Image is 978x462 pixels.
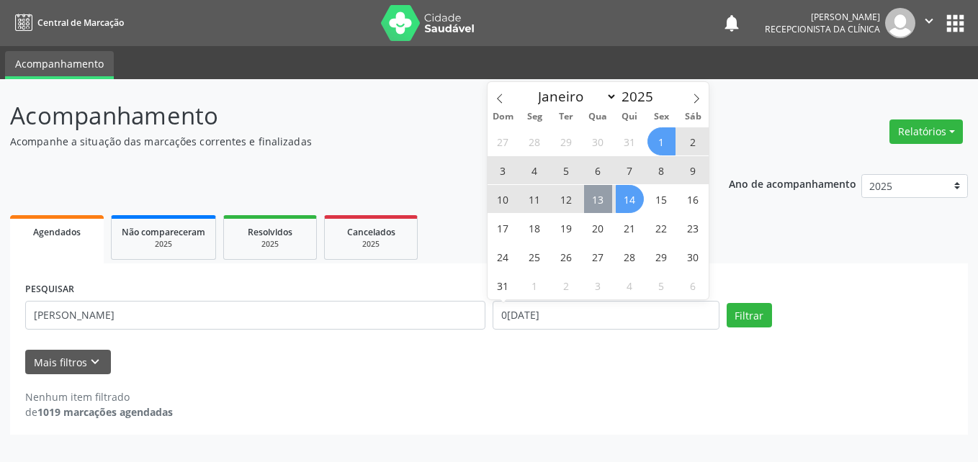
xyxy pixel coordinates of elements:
span: Resolvidos [248,226,292,238]
span: Agosto 21, 2025 [616,214,644,242]
a: Central de Marcação [10,11,124,35]
span: Agosto 28, 2025 [616,243,644,271]
div: 2025 [234,239,306,250]
div: [PERSON_NAME] [765,11,880,23]
span: Qua [582,112,614,122]
input: Selecione um intervalo [493,301,719,330]
span: Setembro 1, 2025 [521,271,549,299]
span: Qui [614,112,645,122]
div: de [25,404,173,420]
button:  [915,8,943,38]
button: notifications [722,13,742,33]
span: Setembro 4, 2025 [616,271,644,299]
span: Agosto 12, 2025 [552,185,580,213]
button: Relatórios [889,119,963,144]
span: Agosto 27, 2025 [584,243,612,271]
button: Mais filtroskeyboard_arrow_down [25,350,111,375]
span: Sáb [677,112,709,122]
span: Agosto 4, 2025 [521,156,549,184]
span: Agosto 29, 2025 [647,243,676,271]
span: Setembro 5, 2025 [647,271,676,299]
span: Agosto 14, 2025 [616,185,644,213]
a: Acompanhamento [5,51,114,79]
span: Não compareceram [122,226,205,238]
span: Agosto 30, 2025 [679,243,707,271]
button: Filtrar [727,303,772,327]
span: Agosto 16, 2025 [679,185,707,213]
span: Julho 27, 2025 [489,127,517,155]
span: Julho 30, 2025 [584,127,612,155]
span: Setembro 2, 2025 [552,271,580,299]
span: Agosto 8, 2025 [647,156,676,184]
span: Central de Marcação [37,17,124,29]
select: Month [531,86,618,107]
img: img [885,8,915,38]
p: Ano de acompanhamento [729,174,856,192]
span: Agosto 2, 2025 [679,127,707,155]
label: PESQUISAR [25,278,74,301]
span: Recepcionista da clínica [765,23,880,35]
span: Agosto 6, 2025 [584,156,612,184]
span: Agosto 31, 2025 [489,271,517,299]
p: Acompanhe a situação das marcações correntes e finalizadas [10,134,681,149]
i: keyboard_arrow_down [87,354,103,370]
span: Dom [488,112,519,122]
input: Nome, CNS [25,301,485,330]
p: Acompanhamento [10,98,681,134]
span: Agosto 11, 2025 [521,185,549,213]
span: Agosto 20, 2025 [584,214,612,242]
span: Agosto 24, 2025 [489,243,517,271]
span: Agosto 13, 2025 [584,185,612,213]
div: Nenhum item filtrado [25,389,173,404]
span: Agosto 23, 2025 [679,214,707,242]
input: Year [617,87,665,106]
strong: 1019 marcações agendadas [37,405,173,419]
span: Agosto 15, 2025 [647,185,676,213]
span: Agosto 5, 2025 [552,156,580,184]
span: Agosto 19, 2025 [552,214,580,242]
span: Agendados [33,226,81,238]
span: Agosto 1, 2025 [647,127,676,155]
span: Agosto 26, 2025 [552,243,580,271]
button: apps [943,11,968,36]
div: 2025 [335,239,407,250]
span: Agosto 22, 2025 [647,214,676,242]
i:  [921,13,937,29]
span: Setembro 3, 2025 [584,271,612,299]
span: Seg [519,112,550,122]
span: Sex [645,112,677,122]
span: Agosto 17, 2025 [489,214,517,242]
span: Ter [550,112,582,122]
span: Julho 29, 2025 [552,127,580,155]
span: Agosto 7, 2025 [616,156,644,184]
span: Setembro 6, 2025 [679,271,707,299]
span: Agosto 25, 2025 [521,243,549,271]
span: Julho 28, 2025 [521,127,549,155]
span: Agosto 3, 2025 [489,156,517,184]
span: Agosto 9, 2025 [679,156,707,184]
span: Cancelados [347,226,395,238]
span: Agosto 10, 2025 [489,185,517,213]
span: Julho 31, 2025 [616,127,644,155]
span: Agosto 18, 2025 [521,214,549,242]
div: 2025 [122,239,205,250]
